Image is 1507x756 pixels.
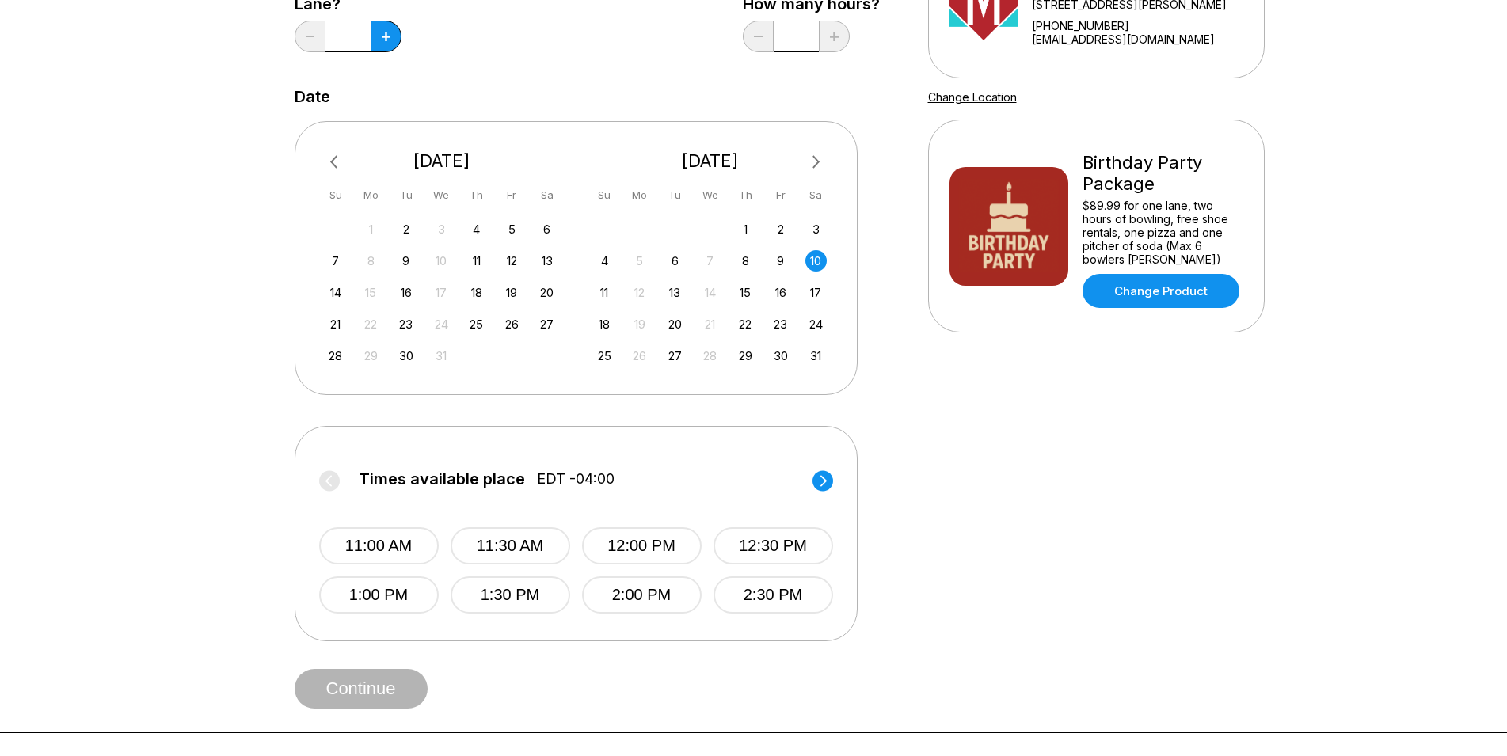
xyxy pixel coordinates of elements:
button: Previous Month [323,150,348,175]
div: Not available Monday, December 15th, 2025 [360,282,382,303]
div: Not available Wednesday, December 24th, 2025 [431,313,452,335]
div: Choose Sunday, January 25th, 2026 [594,345,615,367]
div: Not available Wednesday, January 28th, 2026 [699,345,721,367]
div: Choose Friday, January 9th, 2026 [770,250,791,272]
div: Choose Friday, January 16th, 2026 [770,282,791,303]
div: Choose Thursday, January 22nd, 2026 [735,313,756,335]
img: Birthday Party Package [949,167,1068,286]
div: month 2026-01 [592,217,829,367]
div: Th [735,184,756,206]
div: month 2025-12 [323,217,561,367]
div: Not available Wednesday, December 10th, 2025 [431,250,452,272]
div: We [699,184,721,206]
div: Su [325,184,346,206]
div: Sa [536,184,558,206]
div: Choose Friday, December 26th, 2025 [501,313,523,335]
div: Choose Friday, January 23rd, 2026 [770,313,791,335]
div: Choose Saturday, December 27th, 2025 [536,313,558,335]
div: Choose Thursday, January 15th, 2026 [735,282,756,303]
div: Not available Wednesday, January 14th, 2026 [699,282,721,303]
div: Not available Wednesday, January 21st, 2026 [699,313,721,335]
div: Choose Thursday, January 8th, 2026 [735,250,756,272]
div: Choose Friday, December 12th, 2025 [501,250,523,272]
div: Choose Thursday, December 11th, 2025 [466,250,487,272]
div: Fr [770,184,791,206]
div: Choose Tuesday, January 13th, 2026 [664,282,686,303]
div: Choose Saturday, January 10th, 2026 [805,250,827,272]
div: Not available Monday, December 8th, 2025 [360,250,382,272]
div: Choose Tuesday, January 6th, 2026 [664,250,686,272]
div: Not available Wednesday, December 31st, 2025 [431,345,452,367]
div: Choose Sunday, December 14th, 2025 [325,282,346,303]
a: Change Product [1083,274,1239,308]
div: Not available Wednesday, December 17th, 2025 [431,282,452,303]
div: Not available Monday, December 1st, 2025 [360,218,382,240]
div: Choose Saturday, December 20th, 2025 [536,282,558,303]
div: Not available Monday, January 26th, 2026 [629,345,650,367]
button: 12:00 PM [582,527,702,564]
div: Choose Sunday, January 4th, 2026 [594,250,615,272]
label: Date [295,88,330,105]
div: Choose Saturday, December 13th, 2025 [536,250,558,272]
div: Not available Monday, January 12th, 2026 [629,282,650,303]
div: Tu [664,184,686,206]
div: Choose Tuesday, December 30th, 2025 [395,345,417,367]
div: Choose Sunday, December 7th, 2025 [325,250,346,272]
div: Choose Sunday, December 28th, 2025 [325,345,346,367]
button: 1:30 PM [451,576,570,614]
span: Times available place [359,470,525,488]
div: Tu [395,184,417,206]
div: Choose Thursday, January 1st, 2026 [735,218,756,240]
div: We [431,184,452,206]
div: Mo [629,184,650,206]
div: Not available Monday, January 5th, 2026 [629,250,650,272]
div: Choose Tuesday, January 20th, 2026 [664,313,686,335]
div: Choose Friday, December 19th, 2025 [501,282,523,303]
span: EDT -04:00 [537,470,615,488]
div: Choose Sunday, January 18th, 2026 [594,313,615,335]
div: Th [466,184,487,206]
button: 2:00 PM [582,576,702,614]
div: Not available Wednesday, December 3rd, 2025 [431,218,452,240]
div: Choose Friday, December 5th, 2025 [501,218,523,240]
a: Change Location [928,90,1017,104]
div: Choose Thursday, December 25th, 2025 [466,313,487,335]
button: 11:00 AM [319,527,439,564]
button: Next Month [804,150,829,175]
button: 2:30 PM [714,576,833,614]
div: Sa [805,184,827,206]
div: Not available Monday, January 19th, 2026 [629,313,650,335]
div: Choose Thursday, December 4th, 2025 [466,218,487,240]
div: Choose Saturday, January 31st, 2026 [805,345,827,367]
div: Choose Sunday, December 21st, 2025 [325,313,346,335]
div: Choose Saturday, January 24th, 2026 [805,313,827,335]
div: Choose Saturday, January 3rd, 2026 [805,218,827,240]
div: Choose Tuesday, December 16th, 2025 [395,282,417,303]
div: Choose Tuesday, December 9th, 2025 [395,250,417,272]
div: Choose Thursday, January 29th, 2026 [735,345,756,367]
div: Choose Friday, January 30th, 2026 [770,345,791,367]
div: Birthday Party Package [1083,152,1243,195]
div: Su [594,184,615,206]
div: Not available Monday, December 29th, 2025 [360,345,382,367]
div: Choose Saturday, December 6th, 2025 [536,218,558,240]
div: Choose Saturday, January 17th, 2026 [805,282,827,303]
div: Not available Wednesday, January 7th, 2026 [699,250,721,272]
div: $89.99 for one lane, two hours of bowling, free shoe rentals, one pizza and one pitcher of soda (... [1083,199,1243,266]
div: Choose Sunday, January 11th, 2026 [594,282,615,303]
button: 12:30 PM [714,527,833,564]
a: [EMAIL_ADDRESS][DOMAIN_NAME] [1032,32,1257,46]
div: Choose Tuesday, January 27th, 2026 [664,345,686,367]
div: Mo [360,184,382,206]
div: Choose Thursday, December 18th, 2025 [466,282,487,303]
div: Choose Friday, January 2nd, 2026 [770,218,791,240]
div: Not available Monday, December 22nd, 2025 [360,313,382,335]
div: Fr [501,184,523,206]
div: [DATE] [319,150,565,172]
div: [PHONE_NUMBER] [1032,19,1257,32]
div: Choose Tuesday, December 2nd, 2025 [395,218,417,240]
div: Choose Tuesday, December 23rd, 2025 [395,313,417,335]
button: 11:30 AM [451,527,570,564]
button: 1:00 PM [319,576,439,614]
div: [DATE] [588,150,833,172]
